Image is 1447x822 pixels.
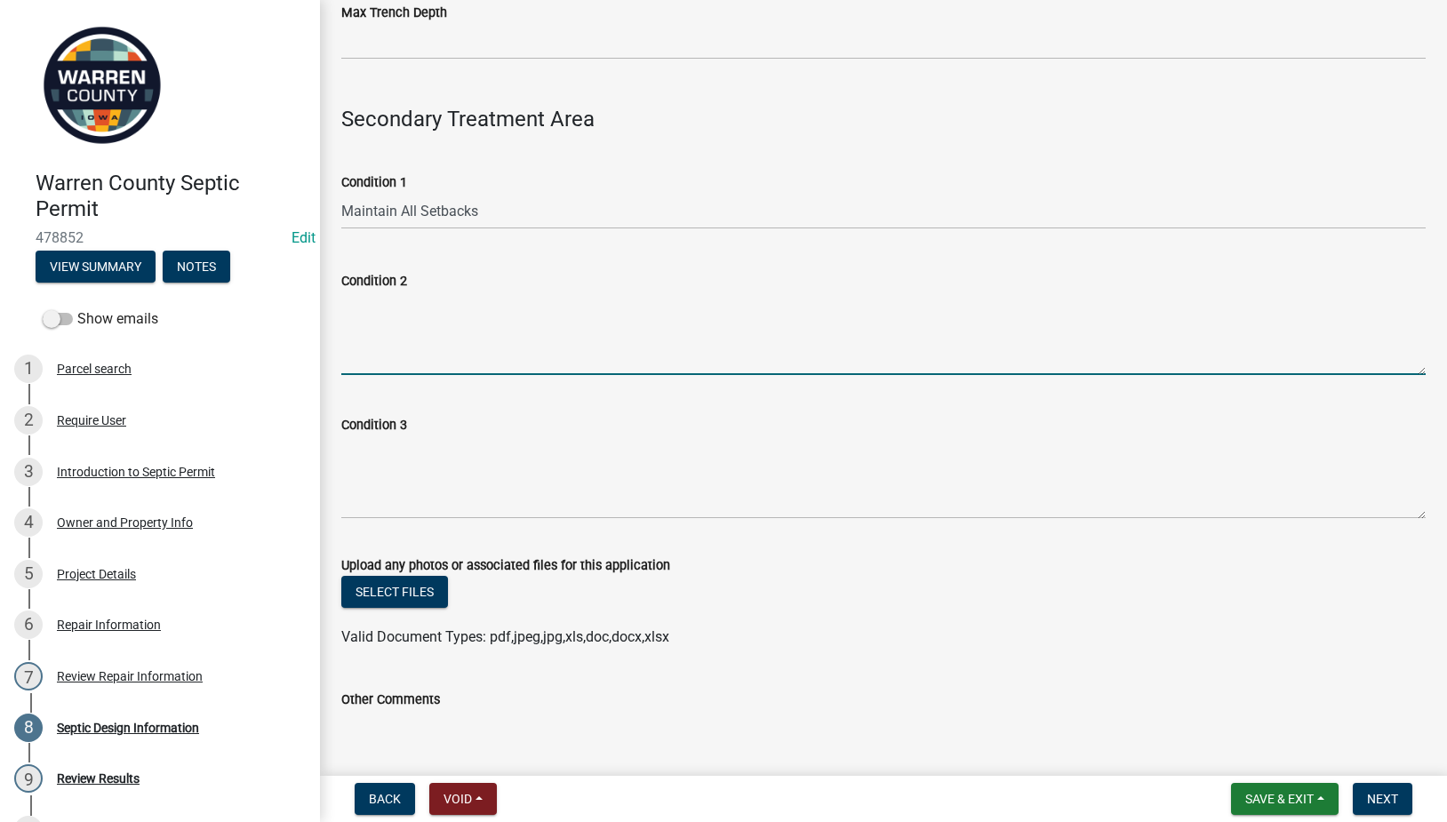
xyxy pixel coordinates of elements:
[57,772,140,785] div: Review Results
[36,260,156,275] wm-modal-confirm: Summary
[355,783,415,815] button: Back
[1231,783,1339,815] button: Save & Exit
[292,229,316,246] a: Edit
[163,260,230,275] wm-modal-confirm: Notes
[14,714,43,742] div: 8
[57,516,193,529] div: Owner and Property Info
[341,576,448,608] button: Select files
[1367,792,1398,806] span: Next
[14,611,43,639] div: 6
[14,406,43,435] div: 2
[57,618,161,631] div: Repair Information
[1353,783,1412,815] button: Next
[341,628,669,645] span: Valid Document Types: pdf,jpeg,jpg,xls,doc,docx,xlsx
[36,229,284,246] span: 478852
[292,229,316,246] wm-modal-confirm: Edit Application Number
[341,694,440,706] label: Other Comments
[36,251,156,283] button: View Summary
[341,177,407,189] label: Condition 1
[14,764,43,793] div: 9
[444,792,472,806] span: Void
[369,792,401,806] span: Back
[36,171,306,222] h4: Warren County Septic Permit
[57,466,215,478] div: Introduction to Septic Permit
[14,662,43,690] div: 7
[36,19,169,152] img: Warren County, Iowa
[57,414,126,427] div: Require User
[341,560,670,572] label: Upload any photos or associated files for this application
[1245,792,1314,806] span: Save & Exit
[14,458,43,486] div: 3
[57,568,136,580] div: Project Details
[57,363,132,375] div: Parcel search
[341,107,1426,132] h4: Secondary Treatment Area
[163,251,230,283] button: Notes
[14,560,43,588] div: 5
[341,7,447,20] label: Max Trench Depth
[341,419,407,432] label: Condition 3
[57,670,203,682] div: Review Repair Information
[43,308,158,330] label: Show emails
[14,355,43,383] div: 1
[57,722,199,734] div: Septic Design Information
[14,508,43,537] div: 4
[429,783,497,815] button: Void
[341,275,407,288] label: Condition 2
